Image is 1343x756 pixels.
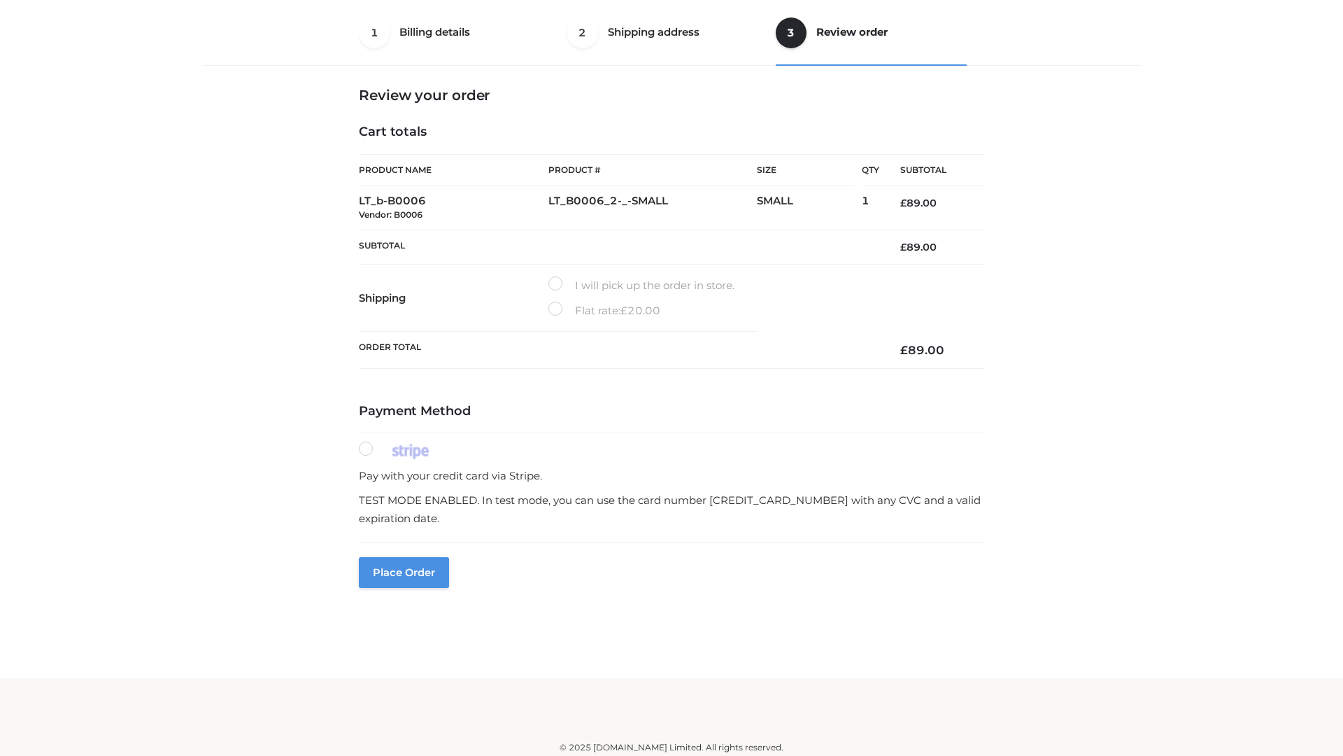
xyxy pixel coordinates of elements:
span: £ [900,343,908,357]
label: I will pick up the order in store. [548,276,734,295]
p: TEST MODE ENABLED. In test mode, you can use the card number [CREDIT_CARD_NUMBER] with any CVC an... [359,491,984,527]
span: £ [900,197,907,209]
bdi: 20.00 [620,304,660,317]
th: Shipping [359,265,548,332]
bdi: 89.00 [900,343,944,357]
button: Place order [359,557,449,588]
th: Subtotal [879,155,984,186]
td: LT_b-B0006 [359,186,548,230]
p: Pay with your credit card via Stripe. [359,467,984,485]
span: £ [900,241,907,253]
label: Flat rate: [548,302,660,320]
th: Size [757,155,855,186]
th: Product # [548,154,757,186]
h4: Payment Method [359,404,984,419]
td: 1 [862,186,879,230]
bdi: 89.00 [900,197,937,209]
td: LT_B0006_2-_-SMALL [548,186,757,230]
span: £ [620,304,627,317]
bdi: 89.00 [900,241,937,253]
th: Qty [862,154,879,186]
h3: Review your order [359,87,984,104]
th: Product Name [359,154,548,186]
th: Order Total [359,332,879,369]
td: SMALL [757,186,862,230]
th: Subtotal [359,230,879,264]
h4: Cart totals [359,125,984,140]
div: © 2025 [DOMAIN_NAME] Limited. All rights reserved. [208,741,1135,755]
small: Vendor: B0006 [359,209,422,220]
